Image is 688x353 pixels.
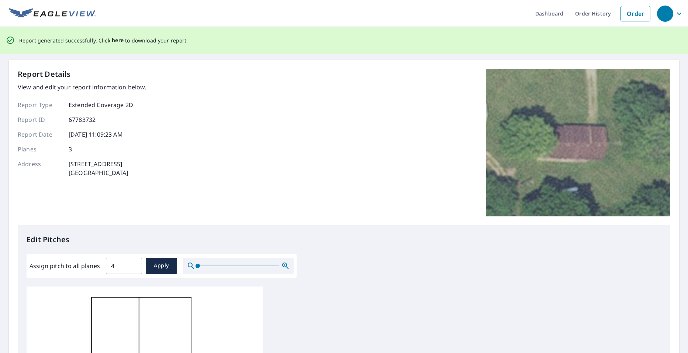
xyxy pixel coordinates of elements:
[18,100,62,109] p: Report Type
[18,115,62,124] p: Report ID
[27,234,661,245] p: Edit Pitches
[18,130,62,139] p: Report Date
[18,83,146,92] p: View and edit your report information below.
[18,160,62,177] p: Address
[19,36,188,45] p: Report generated successfully. Click to download your report.
[18,145,62,154] p: Planes
[69,145,72,154] p: 3
[69,115,96,124] p: 67783732
[106,256,142,276] input: 00.0
[146,258,177,274] button: Apply
[18,69,71,80] p: Report Details
[69,130,123,139] p: [DATE] 11:09:23 AM
[30,261,100,270] label: Assign pitch to all planes
[69,160,128,177] p: [STREET_ADDRESS] [GEOGRAPHIC_DATA]
[486,69,670,216] img: Top image
[152,261,171,270] span: Apply
[112,36,124,45] button: here
[9,8,96,19] img: EV Logo
[69,100,133,109] p: Extended Coverage 2D
[620,6,650,21] a: Order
